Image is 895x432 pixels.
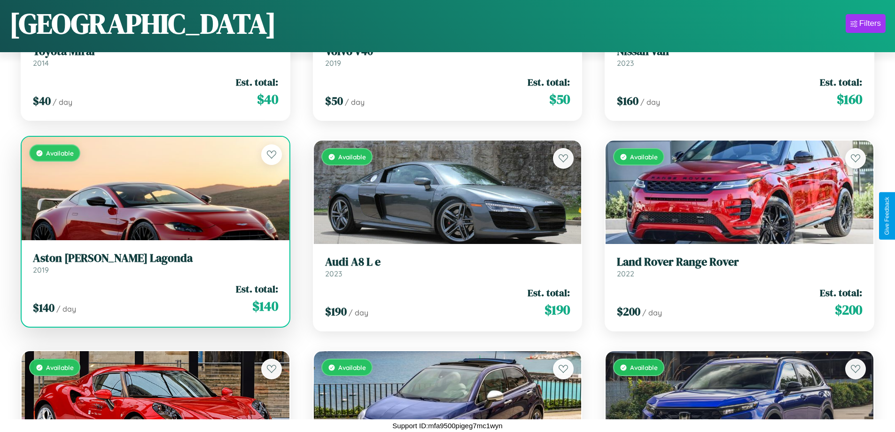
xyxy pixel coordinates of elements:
span: $ 50 [549,90,570,109]
span: $ 40 [257,90,278,109]
span: Available [46,363,74,371]
span: Available [630,363,658,371]
span: / day [640,97,660,107]
span: / day [56,304,76,314]
button: Filters [846,14,886,33]
span: Est. total: [236,282,278,296]
h1: [GEOGRAPHIC_DATA] [9,4,276,43]
span: Est. total: [820,286,862,299]
span: Est. total: [528,75,570,89]
span: $ 160 [837,90,862,109]
span: Available [630,153,658,161]
a: Aston [PERSON_NAME] Lagonda2019 [33,251,278,275]
h3: Land Rover Range Rover [617,255,862,269]
span: $ 190 [545,300,570,319]
span: $ 200 [617,304,640,319]
a: Toyota Mirai2014 [33,45,278,68]
span: 2023 [325,269,342,278]
h3: Aston [PERSON_NAME] Lagonda [33,251,278,265]
a: Nissan Van2023 [617,45,862,68]
span: $ 190 [325,304,347,319]
span: 2014 [33,58,49,68]
a: Volvo V402019 [325,45,570,68]
span: / day [53,97,72,107]
a: Land Rover Range Rover2022 [617,255,862,278]
span: $ 140 [252,297,278,315]
span: Available [338,153,366,161]
span: $ 50 [325,93,343,109]
span: $ 40 [33,93,51,109]
span: $ 160 [617,93,638,109]
p: Support ID: mfa9500pigeg7mc1wyn [392,419,502,432]
a: Audi A8 L e2023 [325,255,570,278]
span: / day [349,308,368,317]
span: Available [338,363,366,371]
span: $ 140 [33,300,54,315]
span: 2019 [325,58,341,68]
div: Filters [859,19,881,28]
div: Give Feedback [884,197,890,235]
span: $ 200 [835,300,862,319]
span: / day [642,308,662,317]
span: Est. total: [820,75,862,89]
span: 2019 [33,265,49,275]
span: Available [46,149,74,157]
span: 2022 [617,269,634,278]
h3: Audi A8 L e [325,255,570,269]
span: / day [345,97,365,107]
span: 2023 [617,58,634,68]
span: Est. total: [528,286,570,299]
span: Est. total: [236,75,278,89]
